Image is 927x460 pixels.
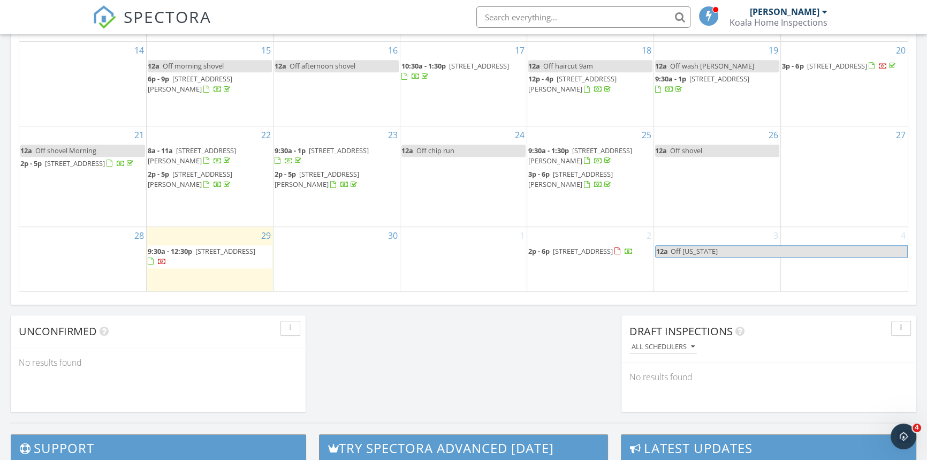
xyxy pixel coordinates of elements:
[148,61,159,71] span: 12a
[632,343,695,351] div: All schedulers
[132,126,146,144] a: Go to September 21, 2025
[528,169,613,189] span: [STREET_ADDRESS][PERSON_NAME]
[671,246,718,256] span: Off [US_STATE]
[527,41,654,126] td: Go to September 18, 2025
[528,74,617,94] span: [STREET_ADDRESS][PERSON_NAME]
[146,126,273,227] td: Go to September 22, 2025
[782,61,803,71] span: 3p - 6p
[528,73,652,96] a: 12p - 4p [STREET_ADDRESS][PERSON_NAME]
[401,146,413,155] span: 12a
[275,169,296,179] span: 2p - 5p
[132,42,146,59] a: Go to September 14, 2025
[528,245,652,258] a: 2p - 6p [STREET_ADDRESS]
[20,146,32,155] span: 12a
[553,246,613,256] span: [STREET_ADDRESS]
[528,168,652,191] a: 3p - 6p [STREET_ADDRESS][PERSON_NAME]
[20,159,135,168] a: 2p - 5p [STREET_ADDRESS]
[640,42,654,59] a: Go to September 18, 2025
[259,42,273,59] a: Go to September 15, 2025
[148,246,255,266] a: 9:30a - 12:30p [STREET_ADDRESS]
[528,169,613,189] a: 3p - 6p [STREET_ADDRESS][PERSON_NAME]
[273,41,400,126] td: Go to September 16, 2025
[640,126,654,144] a: Go to September 25, 2025
[670,146,702,155] span: Off shovel
[275,169,359,189] span: [STREET_ADDRESS][PERSON_NAME]
[148,246,192,256] span: 9:30a - 12:30p
[148,169,232,189] span: [STREET_ADDRESS][PERSON_NAME]
[275,61,286,71] span: 12a
[782,60,907,73] a: 3p - 6p [STREET_ADDRESS]
[275,146,369,165] a: 9:30a - 1p [STREET_ADDRESS]
[400,41,527,126] td: Go to September 17, 2025
[527,227,654,291] td: Go to October 2, 2025
[19,126,146,227] td: Go to September 21, 2025
[518,227,527,244] a: Go to October 1, 2025
[19,227,146,291] td: Go to September 28, 2025
[655,146,667,155] span: 12a
[275,146,306,155] span: 9:30a - 1p
[513,42,527,59] a: Go to September 17, 2025
[259,227,273,244] a: Go to September 29, 2025
[416,146,454,155] span: Off chip run
[894,126,908,144] a: Go to September 27, 2025
[781,41,908,126] td: Go to September 20, 2025
[148,145,272,168] a: 8a - 11a [STREET_ADDRESS][PERSON_NAME]
[807,61,867,71] span: [STREET_ADDRESS]
[654,227,781,291] td: Go to October 3, 2025
[528,246,633,256] a: 2p - 6p [STREET_ADDRESS]
[19,324,97,338] span: Unconfirmed
[528,146,569,155] span: 9:30a - 1:30p
[259,126,273,144] a: Go to September 22, 2025
[689,74,749,84] span: [STREET_ADDRESS]
[528,169,550,179] span: 3p - 6p
[148,74,169,84] span: 6p - 9p
[148,146,236,165] span: [STREET_ADDRESS][PERSON_NAME]
[750,6,819,17] div: [PERSON_NAME]
[655,74,686,84] span: 9:30a - 1p
[655,61,667,71] span: 12a
[401,61,446,71] span: 10:30a - 1:30p
[93,14,211,37] a: SPECTORA
[527,126,654,227] td: Go to September 25, 2025
[656,246,668,257] span: 12a
[528,145,652,168] a: 9:30a - 1:30p [STREET_ADDRESS][PERSON_NAME]
[148,169,169,179] span: 2p - 5p
[528,246,550,256] span: 2p - 6p
[528,61,540,71] span: 12a
[528,74,617,94] a: 12p - 4p [STREET_ADDRESS][PERSON_NAME]
[386,126,400,144] a: Go to September 23, 2025
[20,157,145,170] a: 2p - 5p [STREET_ADDRESS]
[148,245,272,268] a: 9:30a - 12:30p [STREET_ADDRESS]
[513,126,527,144] a: Go to September 24, 2025
[766,126,780,144] a: Go to September 26, 2025
[899,227,908,244] a: Go to October 4, 2025
[148,168,272,191] a: 2p - 5p [STREET_ADDRESS][PERSON_NAME]
[401,60,526,83] a: 10:30a - 1:30p [STREET_ADDRESS]
[132,227,146,244] a: Go to September 28, 2025
[621,363,916,391] div: No results found
[771,227,780,244] a: Go to October 3, 2025
[476,6,690,28] input: Search everything...
[124,5,211,28] span: SPECTORA
[11,348,306,377] div: No results found
[629,340,697,355] button: All schedulers
[654,41,781,126] td: Go to September 19, 2025
[629,324,733,338] span: Draft Inspections
[766,42,780,59] a: Go to September 19, 2025
[148,73,272,96] a: 6p - 9p [STREET_ADDRESS][PERSON_NAME]
[891,424,916,449] iframe: Intercom live chat
[730,17,827,28] div: Koala Home Inspections
[146,227,273,291] td: Go to September 29, 2025
[275,168,399,191] a: 2p - 5p [STREET_ADDRESS][PERSON_NAME]
[195,246,255,256] span: [STREET_ADDRESS]
[781,227,908,291] td: Go to October 4, 2025
[148,74,232,94] span: [STREET_ADDRESS][PERSON_NAME]
[528,146,632,165] span: [STREET_ADDRESS][PERSON_NAME]
[781,126,908,227] td: Go to September 27, 2025
[275,145,399,168] a: 9:30a - 1p [STREET_ADDRESS]
[19,41,146,126] td: Go to September 14, 2025
[654,126,781,227] td: Go to September 26, 2025
[400,126,527,227] td: Go to September 24, 2025
[148,74,232,94] a: 6p - 9p [STREET_ADDRESS][PERSON_NAME]
[449,61,509,71] span: [STREET_ADDRESS]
